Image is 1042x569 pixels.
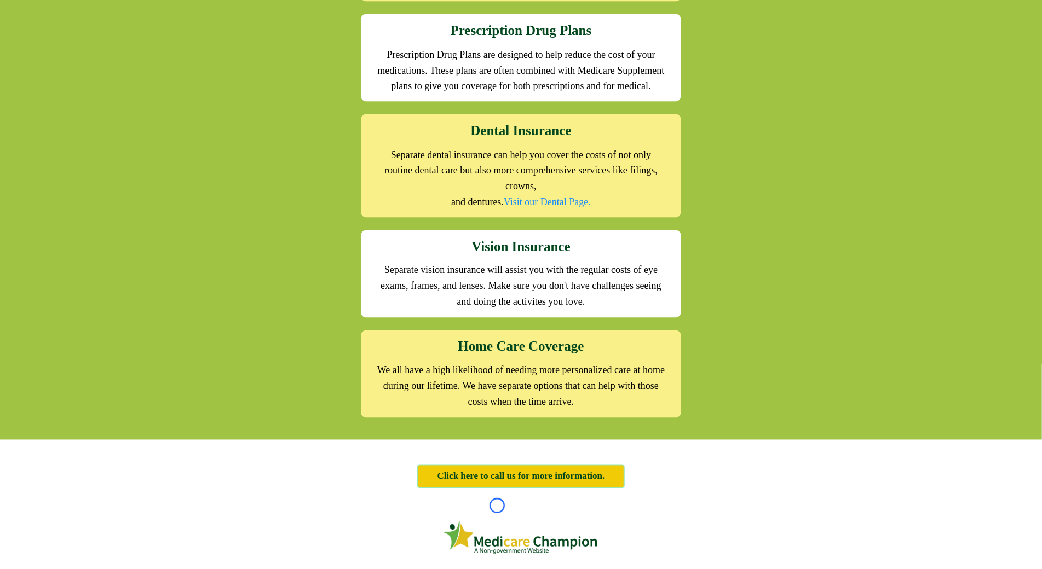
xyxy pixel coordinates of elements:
strong: Prescription Drug Plans [451,23,592,38]
strong: Dental Insurance [470,123,571,138]
h2: Prescription Drug Plans are designed to help reduce the cost of your medications. These plans are... [377,47,665,94]
a: Click here to call us for more information. [417,465,625,489]
a: Visit our Dental Page. [504,196,591,207]
h2: We all have a high likelihood of needing more personalized care at home during our lifetime. We h... [377,363,665,410]
strong: Home Care Coverage [458,339,584,354]
h2: Separate dental insurance can help you cover the costs of not only routine dental care but also m... [377,147,665,194]
strong: Vision Insurance [471,239,570,254]
h2: and dentures. [377,194,665,210]
span: Click here to call us for more information. [437,471,605,482]
h2: Separate vision insurance will assist you with the regular costs of eye exams, frames, and lenses... [377,263,665,310]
